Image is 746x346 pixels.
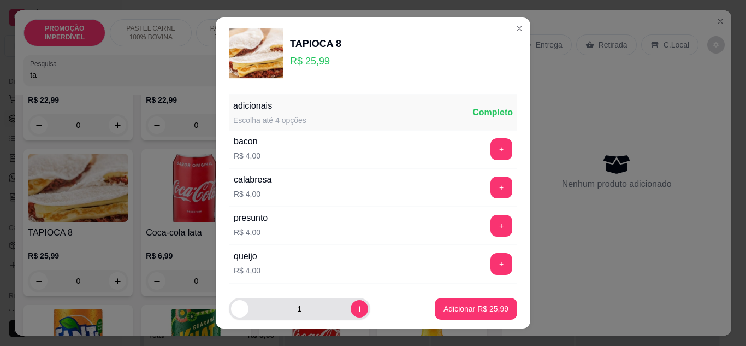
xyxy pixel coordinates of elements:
[290,36,341,51] div: TAPIOCA 8
[231,300,248,318] button: decrease-product-quantity
[490,253,512,275] button: add
[234,250,260,263] div: queijo
[511,20,528,37] button: Close
[490,177,512,198] button: add
[351,300,368,318] button: increase-product-quantity
[472,106,513,119] div: Completo
[233,99,306,113] div: adicionais
[490,138,512,160] button: add
[435,298,517,320] button: Adicionar R$ 25,99
[234,265,260,276] p: R$ 4,00
[233,115,306,126] div: Escolha até 4 opções
[229,26,283,81] img: product-image
[234,212,268,225] div: presunto
[290,54,341,69] p: R$ 25,99
[234,150,260,161] p: R$ 4,00
[490,215,512,237] button: add
[234,135,260,148] div: bacon
[234,173,271,186] div: calabresa
[234,227,268,238] p: R$ 4,00
[234,189,271,200] p: R$ 4,00
[234,288,264,301] div: catupiry
[443,303,508,314] p: Adicionar R$ 25,99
